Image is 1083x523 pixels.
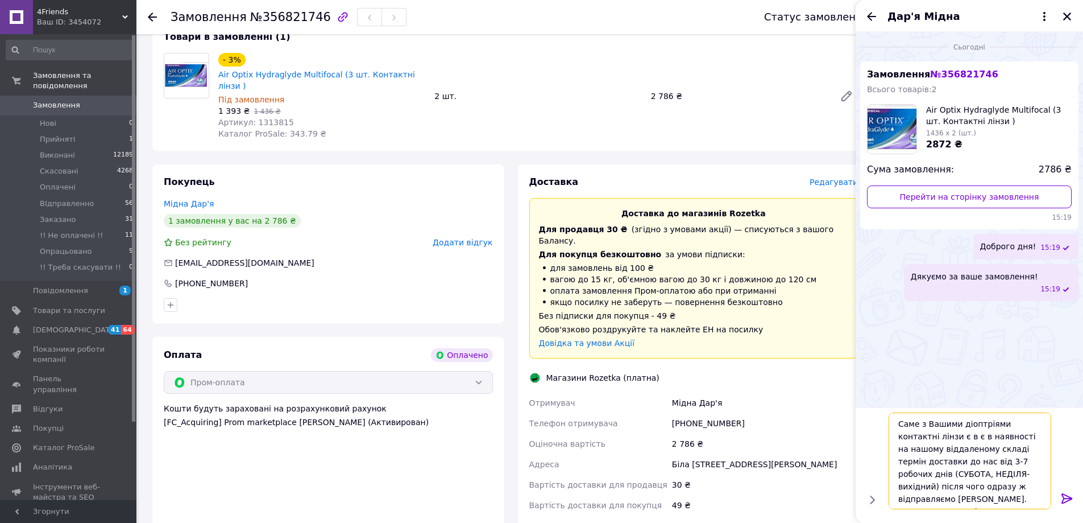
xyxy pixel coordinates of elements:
span: Каталог ProSale: 343.79 ₴ [218,129,326,138]
span: Замовлення [171,10,247,24]
span: Виконані [40,150,75,160]
span: Прийняті [40,134,75,145]
span: Оплачені [40,182,76,192]
span: 41 [108,325,121,335]
div: Біла [STREET_ADDRESS][PERSON_NAME] [670,454,860,475]
span: № 356821746 [930,69,998,80]
span: [EMAIL_ADDRESS][DOMAIN_NAME] [175,258,314,267]
span: Повідомлення [33,286,88,296]
span: 15:19 12.08.2025 [1040,285,1060,294]
span: 56 [125,199,133,209]
span: Артикул: 1313815 [218,118,294,127]
span: Замовлення [33,100,80,110]
span: Додати відгук [433,238,492,247]
a: Редагувати [835,85,858,108]
span: 2872 ₴ [926,139,962,150]
a: Довідка та умови Акції [539,339,635,348]
span: Замовлення та повідомлення [33,71,136,91]
span: 4268 [117,166,133,176]
li: вагою до 15 кг, об'ємною вагою до 30 кг і довжиною до 120 см [539,274,849,285]
div: Статус замовлення [764,11,869,23]
span: Заказано [40,215,76,225]
span: Замовлення [867,69,998,80]
span: 2786 ₴ [1039,163,1072,176]
span: Дякуємо за ваше замовлення! [911,271,1038,282]
a: Мідна Дар'я [164,199,214,208]
span: Товари в замовленні (1) [164,31,291,42]
span: 12189 [113,150,133,160]
span: Air Optix Hydraglyde Multifocal (3 шт. Контактні лінзи ) [926,104,1072,127]
span: Аналітика [33,462,72,472]
div: Ваш ID: 3454072 [37,17,136,27]
span: 0 [129,262,133,273]
span: 1 [129,134,133,145]
span: Всього товарів: 2 [867,85,937,94]
div: [PHONE_NUMBER] [174,278,249,289]
span: Для покупця безкоштовно [539,250,662,259]
span: Доставка [529,176,579,187]
button: Дар'я Мідна [887,9,1051,24]
span: Опрацьовано [40,246,92,257]
span: 0 [129,182,133,192]
textarea: Саме з Вашими діоптріями контактні лінзи є в є в наявності на нашому віддаленому складі термін до... [889,413,1051,509]
div: Магазини Rozetka (платна) [543,372,662,384]
span: 0 [129,118,133,129]
a: Перейти на сторінку замовлення [867,186,1072,208]
span: 1436 x 2 (шт.) [926,129,976,137]
span: 1 [119,286,131,295]
div: 1 замовлення у вас на 2 786 ₴ [164,214,301,228]
span: 15:19 12.08.2025 [867,213,1072,223]
span: Під замовлення [218,95,284,104]
span: [DEMOGRAPHIC_DATA] [33,325,117,335]
span: Адреса [529,460,559,469]
span: Товари та послуги [33,306,105,316]
div: 2 786 ₴ [646,88,831,104]
span: Редагувати [810,178,858,187]
li: оплата замовлення Пром-оплатою або при отриманні [539,285,849,296]
div: 49 ₴ [670,495,860,516]
div: Оплачено [431,348,492,362]
span: Каталог ProSale [33,443,94,453]
span: Інструменти веб-майстра та SEO [33,482,105,503]
input: Пошук [6,40,134,60]
span: 1 436 ₴ [254,108,280,116]
span: !! Не оплачені !! [40,230,103,241]
div: [PHONE_NUMBER] [670,413,860,434]
li: якщо посилку не заберуть — повернення безкоштовно [539,296,849,308]
span: Для продавця 30 ₴ [539,225,628,234]
span: 4Friends [37,7,122,17]
span: 1 393 ₴ [218,106,250,116]
div: Без підписки для покупця - 49 ₴ [539,310,849,322]
a: Air Optix Hydraglyde Multifocal (3 шт. Контактні лінзи ) [218,70,415,90]
span: Оплата [164,349,202,360]
div: за умови підписки: [539,249,849,260]
span: 15:19 12.08.2025 [1040,243,1060,253]
div: (згідно з умовами акції) — списуються з вашого Балансу. [539,224,849,246]
span: !! Треба скасувати !! [40,262,121,273]
li: для замовлень від 100 ₴ [539,262,849,274]
span: Відгуки [33,404,63,414]
span: Вартість доставки для покупця [529,501,662,510]
span: Нові [40,118,56,129]
div: 2 шт. [430,88,646,104]
span: Показники роботи компанії [33,344,105,365]
div: Кошти будуть зараховані на розрахунковий рахунок [164,403,493,428]
div: 12.08.2025 [860,41,1078,52]
span: Панель управління [33,374,105,394]
div: Повернутися назад [148,11,157,23]
span: Телефон отримувача [529,419,618,428]
span: Покупці [33,423,64,434]
span: 64 [121,325,134,335]
div: [FC_Acquiring] Prom marketplace [PERSON_NAME] (Активирован) [164,417,493,428]
span: 31 [125,215,133,225]
div: - 3% [218,53,246,67]
span: ВІдправленно [40,199,94,209]
div: 30 ₴ [670,475,860,495]
span: Сума замовлення: [867,163,954,176]
span: 9 [129,246,133,257]
button: Показати кнопки [865,492,879,507]
div: Обов'язково роздрукуйте та наклейте ЕН на посилку [539,324,849,335]
span: Отримувач [529,398,575,407]
span: Скасовані [40,166,78,176]
div: 2 786 ₴ [670,434,860,454]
